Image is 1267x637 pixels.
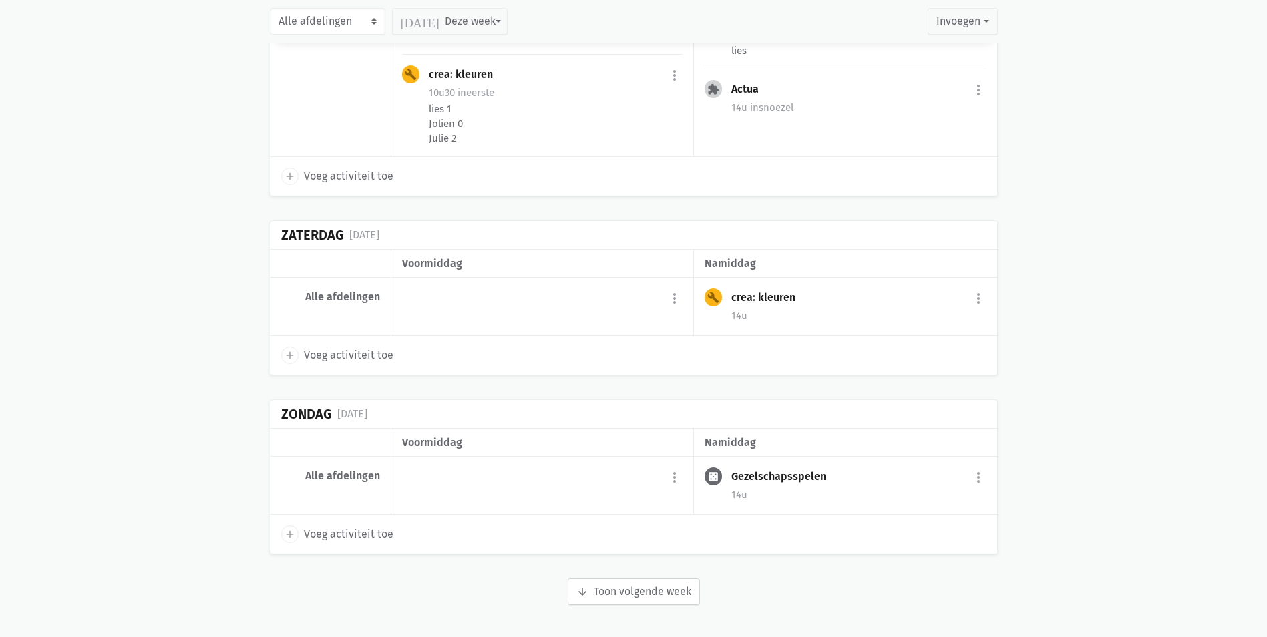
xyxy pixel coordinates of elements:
div: Zaterdag [281,228,344,243]
i: extension [707,83,719,95]
div: namiddag [705,434,986,451]
span: 14u [731,310,747,322]
div: [DATE] [349,226,379,244]
i: add [284,528,296,540]
button: Invoegen [928,8,997,35]
div: lies [731,43,986,58]
span: in [750,101,759,114]
div: voormiddag [402,255,683,272]
div: Alle afdelingen [281,290,380,304]
div: Actua [731,83,769,96]
div: crea: kleuren [429,68,504,81]
a: add Voeg activiteit toe [281,347,393,364]
div: namiddag [705,255,986,272]
i: arrow_downward [576,586,588,598]
a: add Voeg activiteit toe [281,525,393,543]
div: Zondag [281,407,332,422]
div: Alle afdelingen [281,469,380,483]
span: Voeg activiteit toe [304,347,393,364]
div: Gezelschapsspelen [731,470,837,483]
i: [DATE] [401,15,439,27]
button: Toon volgende week [568,578,700,605]
div: voormiddag [402,434,683,451]
span: eerste [458,87,494,99]
span: 14u [731,489,747,501]
span: snoezel [750,101,793,114]
span: 10u30 [429,87,455,99]
i: build [405,69,417,81]
div: crea: kleuren [731,291,806,304]
span: Voeg activiteit toe [304,168,393,185]
a: add Voeg activiteit toe [281,168,393,185]
span: 14u [731,101,747,114]
span: in [458,87,466,99]
i: build [707,292,719,304]
i: casino [707,471,719,483]
i: add [284,349,296,361]
div: [DATE] [337,405,367,423]
button: Deze week [392,8,508,35]
div: lies 1 Jolien 0 Julie 2 [429,101,683,146]
span: Voeg activiteit toe [304,525,393,543]
i: add [284,170,296,182]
